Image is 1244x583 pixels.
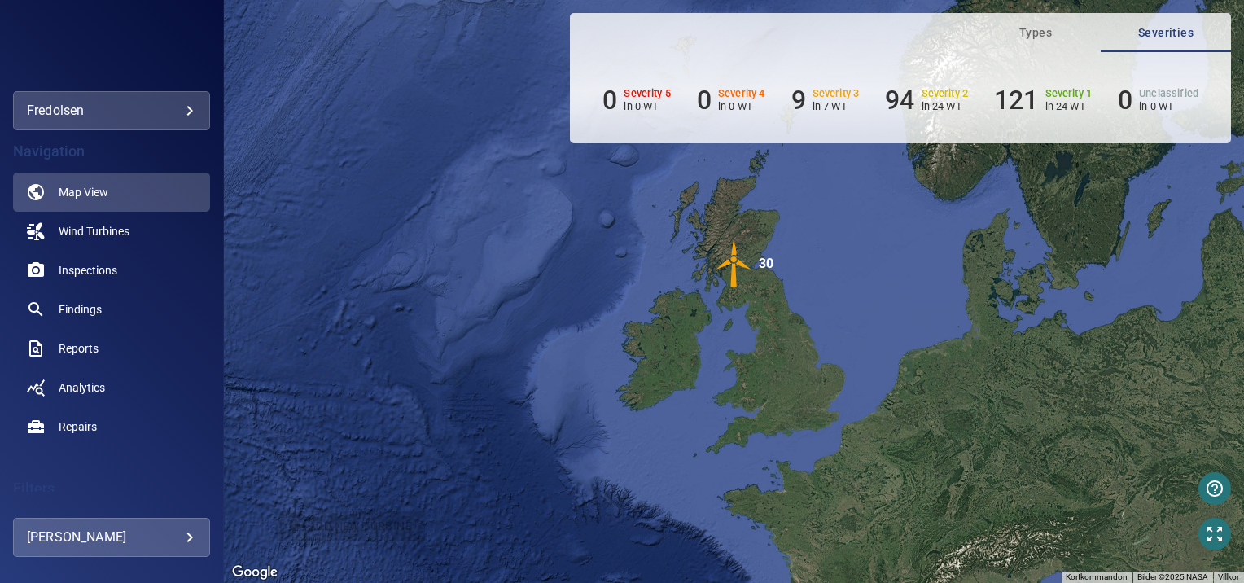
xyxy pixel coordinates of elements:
li: Severity 3 [791,85,860,116]
span: Bilder ©2025 NASA [1137,572,1208,581]
span: Findings [59,301,102,318]
a: analytics noActive [13,368,210,407]
h6: 0 [602,85,617,116]
a: reports noActive [13,329,210,368]
h6: Severity 2 [922,88,969,99]
li: Severity 5 [602,85,671,116]
span: Wind Turbines [59,223,129,239]
h6: 0 [697,85,712,116]
h4: Navigation [13,143,210,160]
a: repairs noActive [13,407,210,446]
h6: Unclassified [1139,88,1198,99]
span: Severities [1110,23,1221,43]
span: Analytics [59,379,105,396]
p: in 24 WT [922,100,969,112]
h6: 121 [994,85,1038,116]
h6: Severity 1 [1045,88,1093,99]
a: map active [13,173,210,212]
span: Inspections [59,262,117,278]
a: windturbines noActive [13,212,210,251]
p: in 7 WT [813,100,860,112]
h6: Severity 3 [813,88,860,99]
gmp-advanced-marker: 30 [710,239,759,291]
h6: Severity 4 [718,88,765,99]
p: in 0 WT [1139,100,1198,112]
a: inspections noActive [13,251,210,290]
div: fredolsen [27,98,196,124]
li: Severity Unclassified [1118,85,1198,116]
span: Types [980,23,1091,43]
h6: 94 [885,85,914,116]
div: [PERSON_NAME] [27,524,196,550]
li: Severity 2 [885,85,968,116]
li: Severity 4 [697,85,765,116]
a: Villkor (öppnas i en ny flik) [1218,572,1239,581]
p: in 24 WT [1045,100,1093,112]
p: in 0 WT [718,100,765,112]
h6: Severity 5 [624,88,671,99]
h4: Filters [13,480,210,497]
a: findings noActive [13,290,210,329]
h6: 0 [1118,85,1132,116]
img: Google [228,562,282,583]
span: Repairs [59,419,97,435]
h6: 9 [791,85,806,116]
button: Kortkommandon [1066,572,1128,583]
div: 30 [759,239,773,288]
img: windFarmIconCat3.svg [710,239,759,288]
span: Reports [59,340,99,357]
span: Map View [59,184,108,200]
div: fredolsen [13,91,210,130]
li: Severity 1 [994,85,1092,116]
p: in 0 WT [624,100,671,112]
img: fredolsen-logo [69,41,155,57]
a: Öppna detta område i Google Maps (i ett nytt fönster) [228,562,282,583]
